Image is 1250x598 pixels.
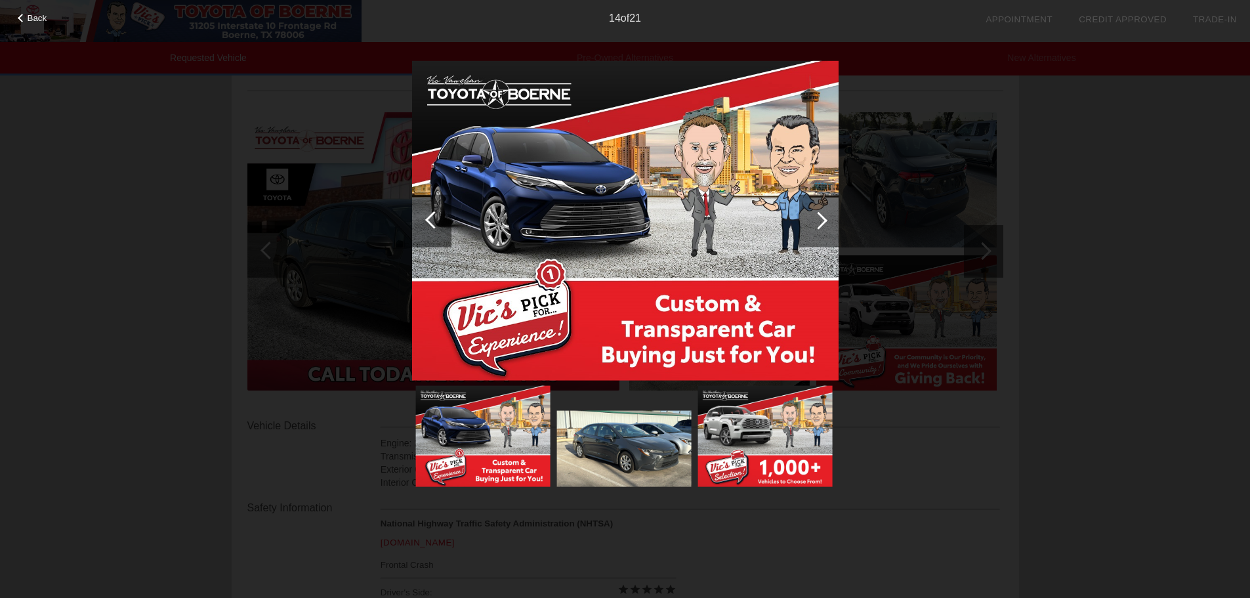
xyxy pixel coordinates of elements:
img: image.aspx [415,386,550,487]
img: image.aspx [698,386,832,487]
a: Appointment [986,14,1052,24]
img: image.aspx [412,60,839,381]
a: Credit Approved [1079,14,1167,24]
a: Trade-In [1193,14,1237,24]
span: Back [28,13,47,23]
span: 14 [609,12,621,24]
img: image.aspx [556,411,691,486]
span: 21 [629,12,641,24]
